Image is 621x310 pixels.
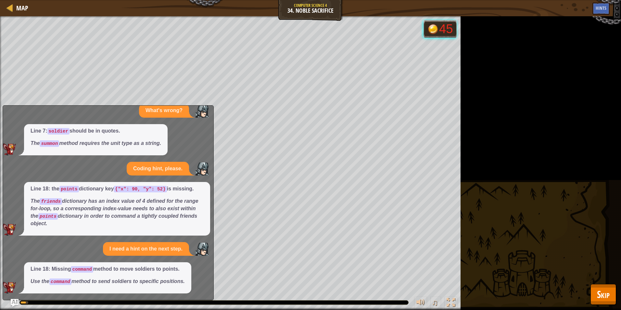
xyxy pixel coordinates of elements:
img: Player [196,162,209,175]
div: 45 [439,23,453,35]
code: friends [40,198,62,205]
em: The dictionary has an index value of 4 defined for the range for-loop, so a corresponding index-v... [31,198,198,226]
span: Hints [596,5,606,11]
p: Line 18: Missing method to move soldiers to points. [31,265,185,273]
code: {"x": 90, "y": 52} [114,186,167,192]
p: I need a hint on the next step. [109,245,183,253]
em: The method requires the unit type as a string. [31,140,161,146]
p: Line 7: should be in quotes. [31,127,161,135]
button: Adjust volume [414,297,427,310]
code: soldier [47,128,70,135]
code: points [38,213,58,220]
p: Line 18: the dictionary key is missing. [31,185,204,193]
button: Toggle fullscreen [444,297,457,310]
span: Skip [597,288,610,301]
img: Player [196,105,209,118]
img: Player [196,243,209,256]
img: AI [3,282,16,293]
code: points [59,186,79,192]
code: command [71,266,93,273]
code: summon [40,140,59,147]
div: Team 'humans' has 45 gold. [424,20,457,38]
span: Map [16,4,28,12]
button: Ask AI [11,299,19,307]
button: Skip [590,284,616,305]
button: ♫ [430,297,441,310]
img: AI [3,224,16,235]
p: Coding hint, please. [133,165,183,173]
span: ♫ [432,298,438,307]
em: Use the method to send soldiers to specific positions. [31,278,185,284]
p: What's wrong? [146,107,183,114]
img: AI [3,143,16,155]
code: command [49,278,71,285]
a: Map [13,4,28,12]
